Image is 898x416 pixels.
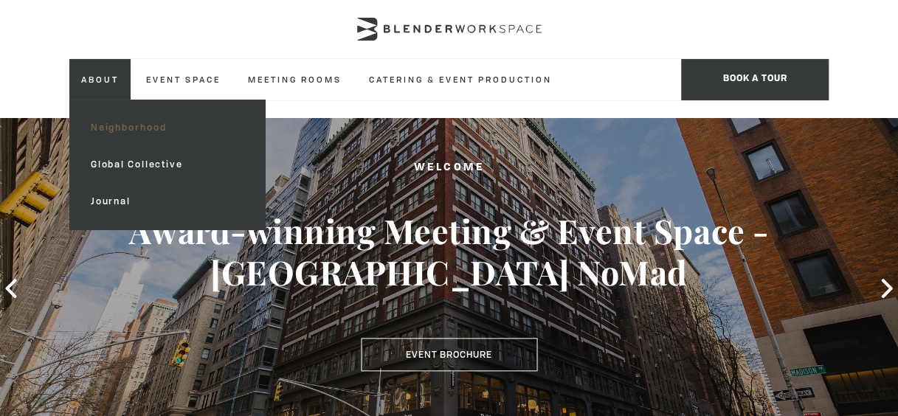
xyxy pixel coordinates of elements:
[357,59,564,100] a: Catering & Event Production
[79,183,255,220] a: Journal
[45,159,853,177] h2: Welcome
[236,59,353,100] a: Meeting Rooms
[824,345,898,416] iframe: Chat Widget
[361,338,537,372] a: Event Brochure
[681,59,829,100] span: Book a tour
[69,59,131,100] a: About
[45,210,853,293] h3: Award-winning Meeting & Event Space - [GEOGRAPHIC_DATA] NoMad
[79,146,255,183] a: Global Collective
[79,109,255,146] a: Neighborhood
[134,59,232,100] a: Event Space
